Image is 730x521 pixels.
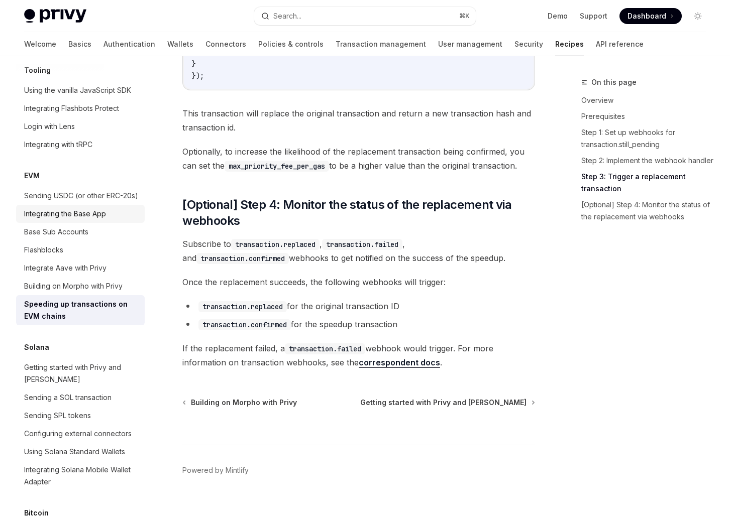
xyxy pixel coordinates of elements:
a: Speeding up transactions on EVM chains [16,295,145,325]
a: Getting started with Privy and [PERSON_NAME] [360,398,534,408]
li: for the speedup transaction [182,317,535,331]
span: Optionally, to increase the likelihood of the replacement transaction being confirmed, you can se... [182,145,535,173]
div: Sending USDC (or other ERC-20s) [24,190,138,202]
a: Sending USDC (or other ERC-20s) [16,187,145,205]
span: Subscribe to , , and webhooks to get notified on the success of the speedup. [182,237,535,265]
a: Sending SPL tokens [16,407,145,425]
code: transaction.confirmed [198,319,291,330]
a: correspondent docs [359,357,440,368]
a: Configuring external connectors [16,425,145,443]
a: Building on Morpho with Privy [183,398,297,408]
code: transaction.replaced [198,301,287,312]
h5: Solana [24,341,49,353]
span: } [192,59,196,68]
span: Dashboard [628,11,666,21]
a: Step 3: Trigger a replacement transaction [581,169,714,197]
div: Speeding up transactions on EVM chains [24,298,139,322]
a: Using the vanilla JavaScript SDK [16,81,145,99]
div: Login with Lens [24,120,75,133]
a: Using Solana Standard Wallets [16,443,145,461]
img: light logo [24,9,86,23]
div: Sending a SOL transaction [24,392,112,404]
div: Using the vanilla JavaScript SDK [24,84,131,96]
a: Dashboard [619,8,682,24]
div: Configuring external connectors [24,428,132,440]
h5: Bitcoin [24,507,49,519]
a: Integrating Solana Mobile Wallet Adapter [16,461,145,491]
a: Authentication [103,32,155,56]
span: }); [192,71,204,80]
div: Flashblocks [24,244,63,256]
code: transaction.replaced [231,239,320,250]
h5: EVM [24,170,40,182]
span: [Optional] Step 4: Monitor the status of the replacement via webhooks [182,197,535,229]
div: Integrating Flashbots Protect [24,102,119,114]
a: Step 1: Set up webhooks for transaction.still_pending [581,124,714,153]
a: API reference [596,32,644,56]
a: Overview [581,92,714,108]
a: Powered by Mintlify [182,465,249,475]
a: Policies & controls [258,32,324,56]
a: Integrating the Base App [16,205,145,223]
span: ⌘ K [459,12,470,20]
a: Basics [68,32,91,56]
a: Prerequisites [581,108,714,124]
a: Getting started with Privy and [PERSON_NAME] [16,358,145,388]
div: Integrating with tRPC [24,139,92,151]
a: Security [514,32,543,56]
a: Integrate Aave with Privy [16,259,145,277]
a: Welcome [24,32,56,56]
code: transaction.confirmed [196,253,289,264]
code: max_priority_fee_per_gas [225,161,329,172]
span: This transaction will replace the original transaction and return a new transaction hash and tran... [182,106,535,135]
span: If the replacement failed, a webhook would trigger. For more information on transaction webhooks,... [182,341,535,369]
code: transaction.failed [285,343,365,354]
a: Flashblocks [16,241,145,259]
div: Integrating the Base App [24,208,106,220]
a: Demo [548,11,568,21]
a: Recipes [555,32,584,56]
a: Transaction management [336,32,426,56]
a: Wallets [167,32,193,56]
span: On this page [591,76,637,88]
span: Once the replacement succeeds, the following webhooks will trigger: [182,275,535,289]
a: Support [580,11,607,21]
a: [Optional] Step 4: Monitor the status of the replacement via webhooks [581,197,714,225]
a: Login with Lens [16,117,145,136]
a: Step 2: Implement the webhook handler [581,153,714,169]
a: Building on Morpho with Privy [16,277,145,295]
a: User management [438,32,502,56]
code: transaction.failed [322,239,402,250]
span: Building on Morpho with Privy [191,398,297,408]
span: Getting started with Privy and [PERSON_NAME] [360,398,527,408]
div: Integrate Aave with Privy [24,262,107,274]
div: Using Solana Standard Wallets [24,446,125,458]
div: Base Sub Accounts [24,226,88,238]
li: for the original transaction ID [182,299,535,313]
div: Building on Morpho with Privy [24,280,123,292]
div: Integrating Solana Mobile Wallet Adapter [24,464,139,488]
a: Integrating Flashbots Protect [16,99,145,117]
a: Base Sub Accounts [16,223,145,241]
button: Search...⌘K [254,7,476,25]
div: Getting started with Privy and [PERSON_NAME] [24,361,139,385]
div: Search... [273,10,301,22]
a: Connectors [205,32,246,56]
div: Sending SPL tokens [24,410,91,422]
a: Integrating with tRPC [16,136,145,154]
a: Sending a SOL transaction [16,388,145,407]
button: Toggle dark mode [690,8,706,24]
